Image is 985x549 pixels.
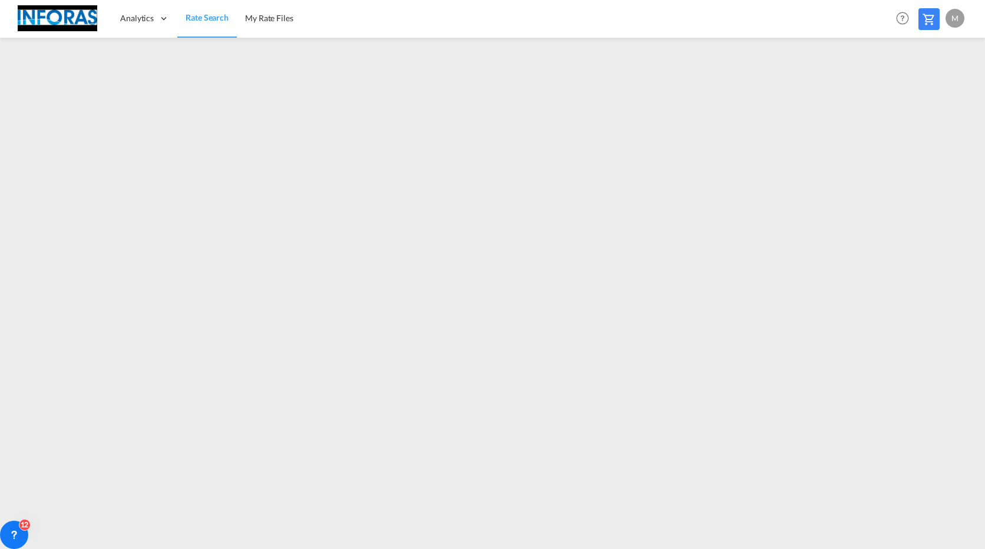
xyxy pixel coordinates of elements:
[893,8,913,28] span: Help
[245,13,293,23] span: My Rate Files
[120,12,154,24] span: Analytics
[186,12,229,22] span: Rate Search
[18,5,97,32] img: eff75c7098ee11eeb65dd1c63e392380.jpg
[893,8,918,29] div: Help
[946,9,964,28] div: M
